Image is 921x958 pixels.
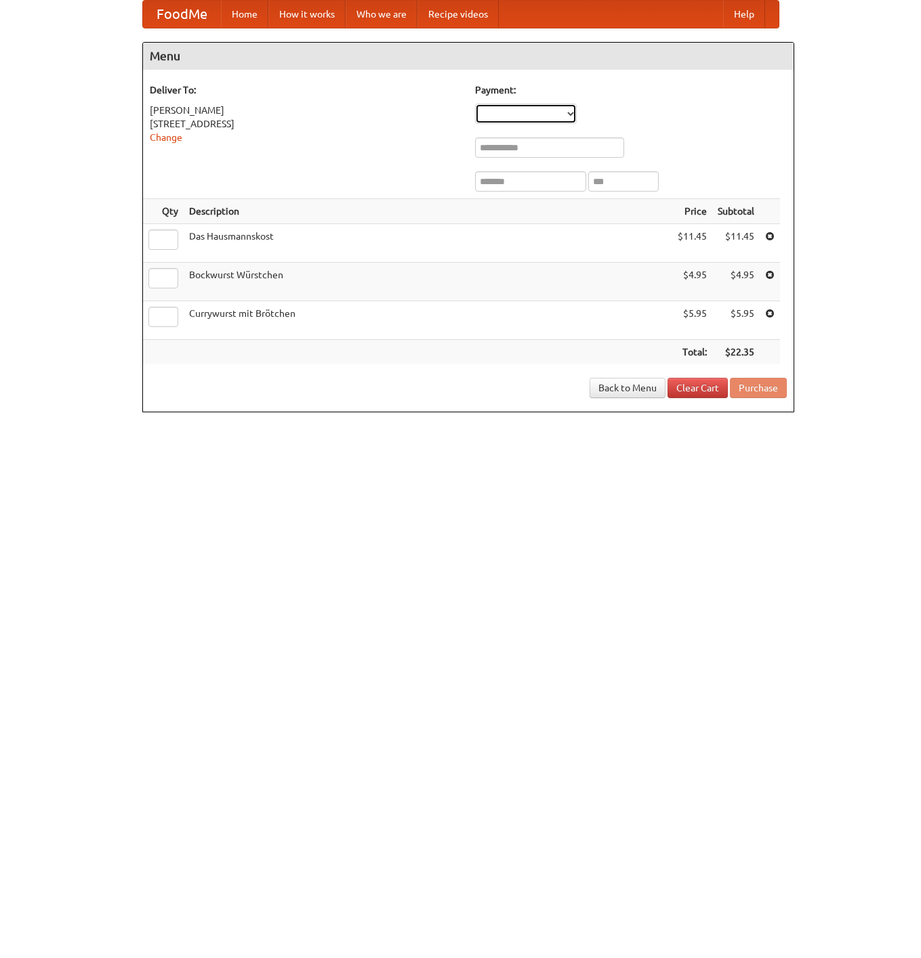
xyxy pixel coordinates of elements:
[143,1,221,28] a: FoodMe
[590,378,666,398] a: Back to Menu
[184,199,672,224] th: Description
[150,104,462,117] div: [PERSON_NAME]
[712,224,760,263] td: $11.45
[672,340,712,365] th: Total:
[150,83,462,97] h5: Deliver To:
[712,301,760,340] td: $5.95
[184,301,672,340] td: Currywurst mit Brötchen
[672,263,712,301] td: $4.95
[221,1,268,28] a: Home
[150,132,182,143] a: Change
[723,1,765,28] a: Help
[143,43,794,70] h4: Menu
[712,340,760,365] th: $22.35
[672,224,712,263] td: $11.45
[184,224,672,263] td: Das Hausmannskost
[730,378,787,398] button: Purchase
[150,117,462,131] div: [STREET_ADDRESS]
[672,199,712,224] th: Price
[475,83,787,97] h5: Payment:
[268,1,346,28] a: How it works
[184,263,672,301] td: Bockwurst Würstchen
[417,1,499,28] a: Recipe videos
[712,263,760,301] td: $4.95
[143,199,184,224] th: Qty
[668,378,728,398] a: Clear Cart
[672,301,712,340] td: $5.95
[712,199,760,224] th: Subtotal
[346,1,417,28] a: Who we are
